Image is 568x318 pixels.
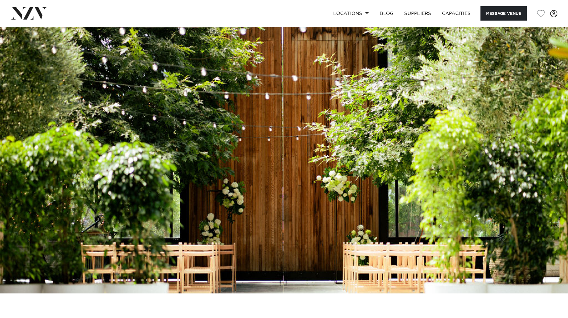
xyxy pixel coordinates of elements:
[437,6,476,21] a: Capacities
[328,6,374,21] a: Locations
[11,7,47,19] img: nzv-logo.png
[480,6,527,21] button: Message Venue
[374,6,399,21] a: BLOG
[399,6,436,21] a: SUPPLIERS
